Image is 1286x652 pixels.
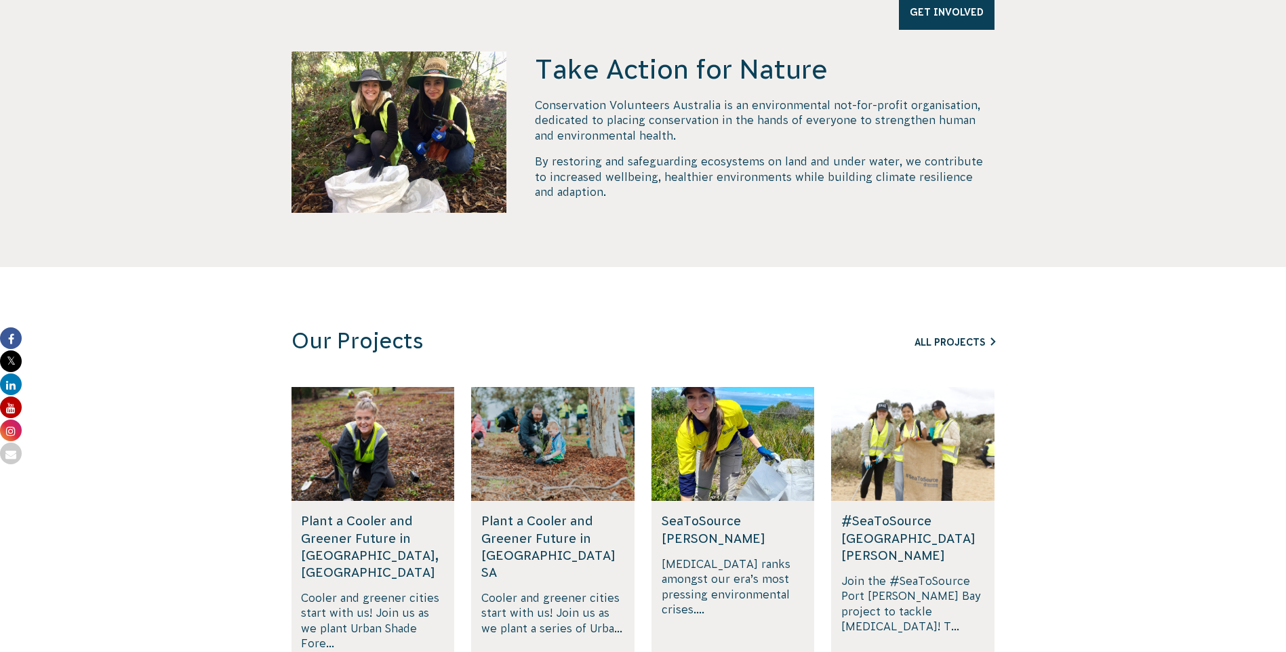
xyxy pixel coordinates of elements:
[841,573,984,651] p: Join the #SeaToSource Port [PERSON_NAME] Bay project to tackle [MEDICAL_DATA]! T...
[301,590,444,651] p: Cooler and greener cities start with us! Join us as we plant Urban Shade Fore...
[535,52,994,87] h4: Take Action for Nature
[662,512,805,546] h5: SeaToSource [PERSON_NAME]
[481,590,624,651] p: Cooler and greener cities start with us! Join us as we plant a series of Urba...
[292,328,812,354] h3: Our Projects
[841,512,984,564] h5: #SeaToSource [GEOGRAPHIC_DATA][PERSON_NAME]
[915,337,995,348] a: All Projects
[301,512,444,581] h5: Plant a Cooler and Greener Future in [GEOGRAPHIC_DATA], [GEOGRAPHIC_DATA]
[535,154,994,199] p: By restoring and safeguarding ecosystems on land and under water, we contribute to increased well...
[535,98,994,143] p: Conservation Volunteers Australia is an environmental not-for-profit organisation, dedicated to p...
[662,556,805,651] p: [MEDICAL_DATA] ranks amongst our era’s most pressing environmental crises....
[481,512,624,581] h5: Plant a Cooler and Greener Future in [GEOGRAPHIC_DATA] SA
